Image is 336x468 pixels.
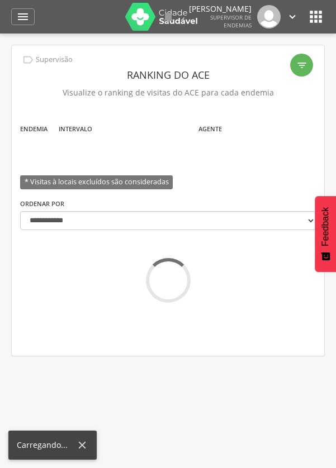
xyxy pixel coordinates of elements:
i:  [16,10,30,23]
label: Agente [198,125,222,133]
a:  [162,5,175,28]
p: Supervisão [36,55,73,64]
header: Ranking do ACE [20,65,316,85]
a:  [286,5,299,28]
i:  [22,54,34,66]
span: Supervisor de Endemias [210,13,252,29]
a:  [11,8,35,25]
p: [PERSON_NAME] [189,5,252,13]
i:  [296,60,307,71]
div: Carregando... [17,440,76,451]
label: Intervalo [59,125,92,133]
i:  [307,8,325,26]
span: Feedback [320,207,330,246]
p: Visualize o ranking de visitas do ACE para cada endemia [20,85,316,101]
label: Endemia [20,125,48,133]
button: Feedback - Mostrar pesquisa [315,196,336,272]
i:  [162,10,175,23]
div: Filtro [290,54,313,77]
span: * Visitas à locais excluídos são consideradas [20,175,173,189]
i:  [286,11,299,23]
label: Ordenar por [20,199,64,208]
